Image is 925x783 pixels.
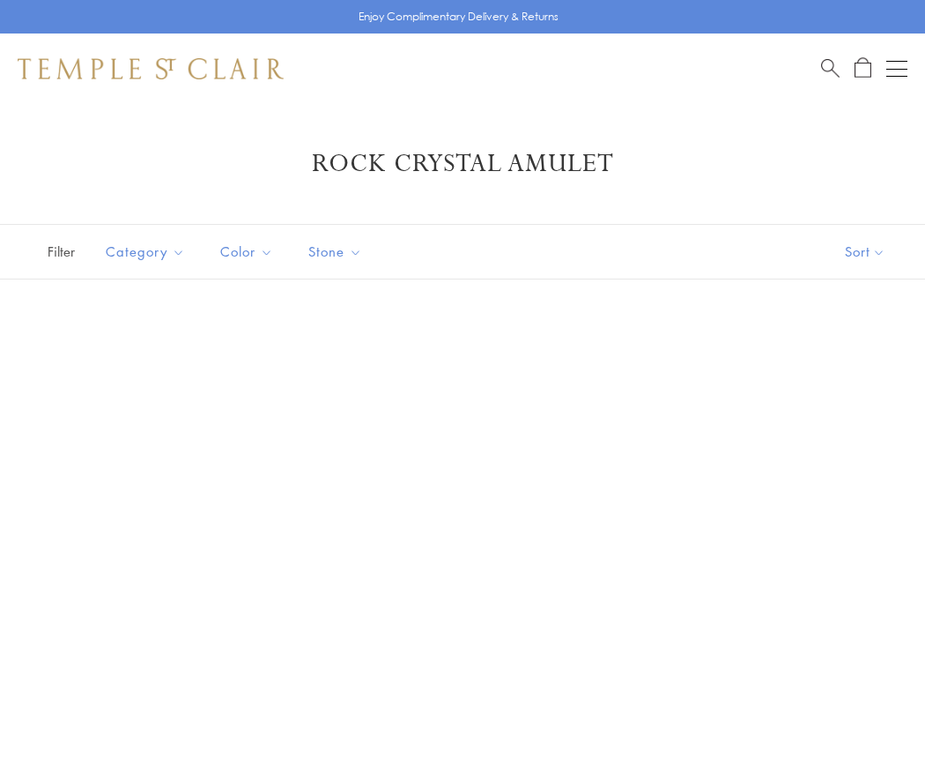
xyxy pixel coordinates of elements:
[855,57,871,79] a: Open Shopping Bag
[97,241,198,263] span: Category
[359,8,559,26] p: Enjoy Complimentary Delivery & Returns
[300,241,375,263] span: Stone
[821,57,840,79] a: Search
[44,148,881,180] h1: Rock Crystal Amulet
[805,225,925,279] button: Show sort by
[92,232,198,272] button: Category
[18,58,284,79] img: Temple St. Clair
[207,232,286,272] button: Color
[211,241,286,263] span: Color
[295,232,375,272] button: Stone
[886,58,907,79] button: Open navigation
